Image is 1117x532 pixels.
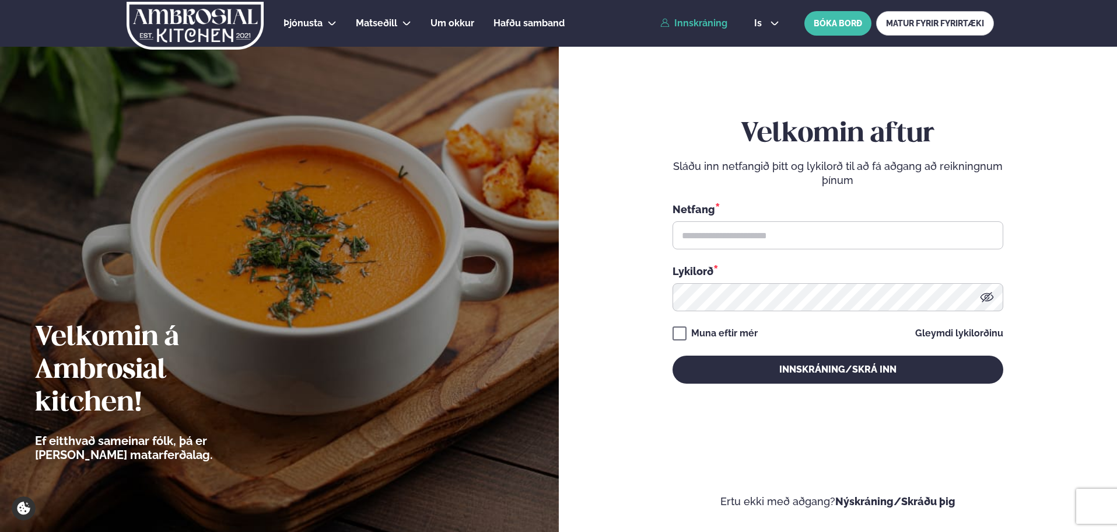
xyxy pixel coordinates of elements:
[660,18,727,29] a: Innskráning
[745,19,789,28] button: is
[430,16,474,30] a: Um okkur
[754,19,765,28] span: is
[835,495,955,507] a: Nýskráning/Skráðu þig
[356,18,397,29] span: Matseðill
[673,356,1003,384] button: Innskráning/Skrá inn
[673,118,1003,151] h2: Velkomin aftur
[876,11,994,36] a: MATUR FYRIR FYRIRTÆKI
[493,18,565,29] span: Hafðu samband
[12,496,36,520] a: Cookie settings
[430,18,474,29] span: Um okkur
[673,201,1003,217] div: Netfang
[35,322,277,420] h2: Velkomin á Ambrosial kitchen!
[594,495,1083,509] p: Ertu ekki með aðgang?
[356,16,397,30] a: Matseðill
[283,18,323,29] span: Þjónusta
[283,16,323,30] a: Þjónusta
[35,434,277,462] p: Ef eitthvað sameinar fólk, þá er [PERSON_NAME] matarferðalag.
[915,329,1003,338] a: Gleymdi lykilorðinu
[125,2,265,50] img: logo
[673,263,1003,279] div: Lykilorð
[804,11,871,36] button: BÓKA BORÐ
[493,16,565,30] a: Hafðu samband
[673,159,1003,187] p: Sláðu inn netfangið þitt og lykilorð til að fá aðgang að reikningnum þínum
